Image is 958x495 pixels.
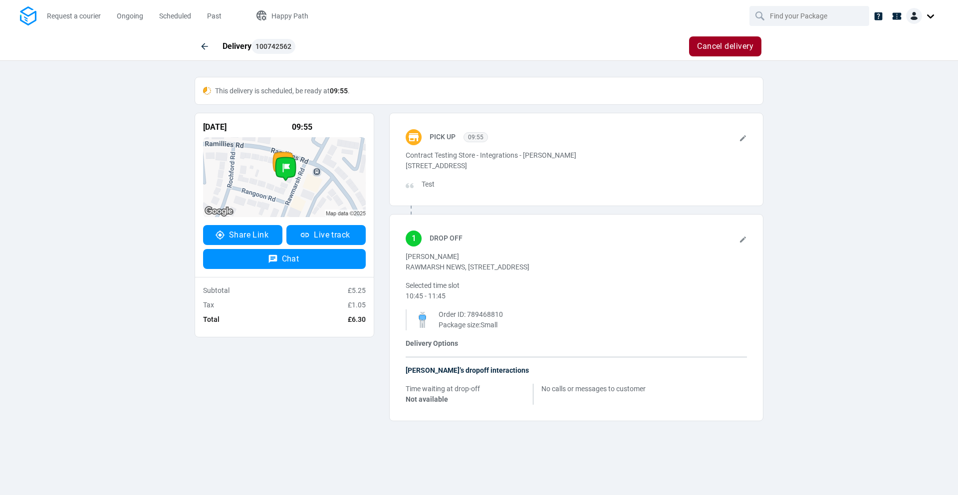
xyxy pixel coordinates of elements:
span: Total [203,315,220,323]
p: Test [422,179,435,190]
p: [PERSON_NAME] [406,251,747,262]
p: RAWMARSH NEWS, [STREET_ADDRESS] [406,262,747,272]
span: Request a courier [47,12,101,20]
span: Delivery [223,41,295,51]
span: Time waiting at drop-off [406,385,480,393]
img: Client [906,8,922,24]
span: Chat [282,255,299,263]
button: Chat [203,249,366,269]
button: 100742562 [251,39,295,54]
span: This delivery is scheduled, be ready at . [215,87,350,95]
div: 1 [406,231,422,247]
span: Happy Path [271,12,308,20]
span: [PERSON_NAME]’s dropoff interactions [406,366,529,374]
span: Past [207,12,222,20]
div: : [406,309,747,330]
span: Package size [439,321,479,329]
img: Logo [20,6,36,26]
span: Subtotal [203,286,230,294]
a: Live track [286,225,366,245]
input: Find your Package [770,6,851,25]
span: Selected time slot [406,281,460,289]
span: Cancel delivery [697,42,753,50]
span: Share Link [229,231,269,239]
p: [STREET_ADDRESS] [406,161,747,171]
span: 100742562 [255,43,291,50]
span: Ongoing [117,12,143,20]
div: Order ID: 789468810 [439,309,739,320]
button: Share Link [203,225,282,245]
span: 09:55 [468,134,483,141]
span: Live track [314,231,350,239]
span: Scheduled [159,12,191,20]
span: £6.30 [348,315,366,323]
p: Contract Testing Store - Integrations - [PERSON_NAME] [406,150,747,161]
span: £1.05 [348,301,366,309]
span: No calls or messages to customer [541,384,646,394]
span: Pick up [430,133,456,141]
span: 09:55 [292,122,312,132]
span: Drop Off [430,234,463,242]
button: Cancel delivery [689,36,761,56]
strong: 09:55 [330,87,348,95]
span: 10:45 - 11:45 [406,291,747,301]
span: Tax [203,301,214,309]
span: Small [480,321,497,329]
span: Not available [406,395,448,403]
span: Delivery Options [406,339,458,347]
span: [DATE] [203,122,227,132]
span: £5.25 [348,286,366,294]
